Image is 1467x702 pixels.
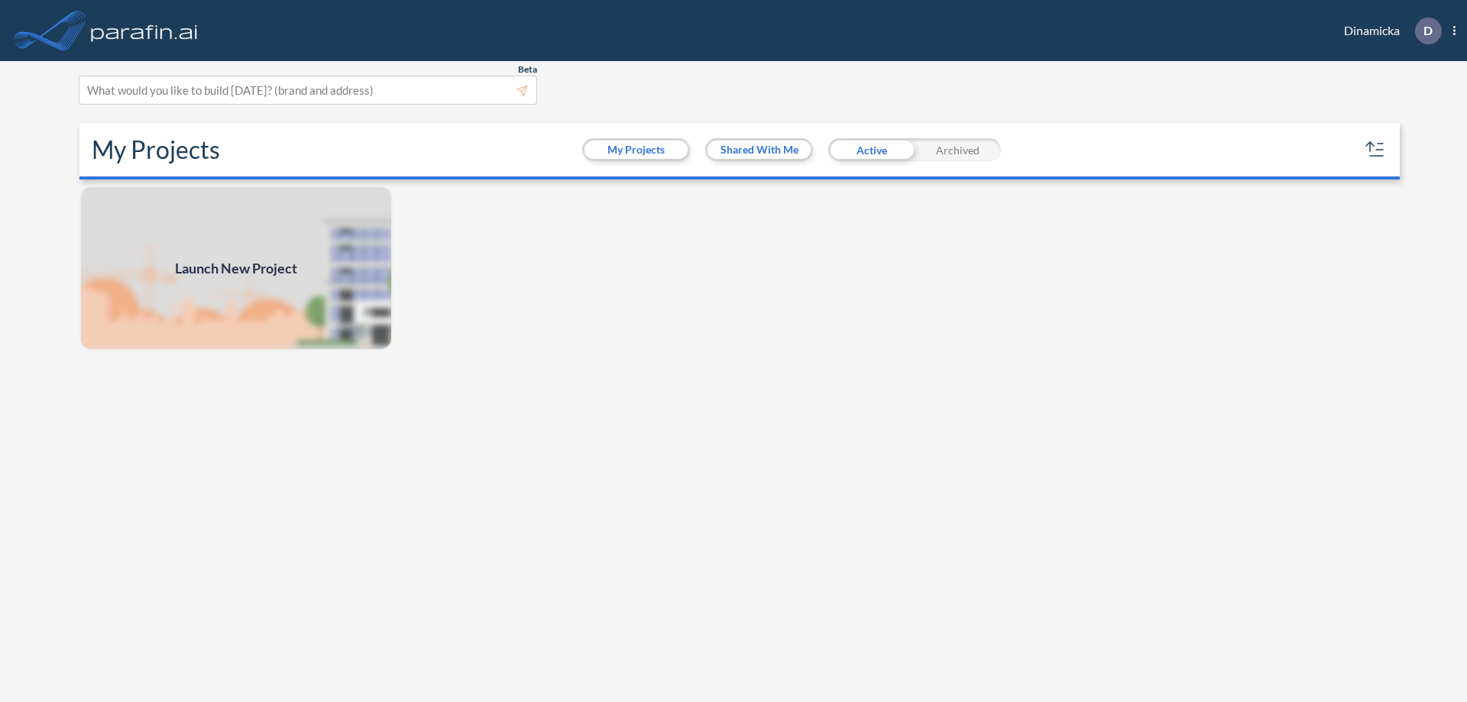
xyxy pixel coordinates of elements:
[518,63,537,76] span: Beta
[915,138,1001,161] div: Archived
[1321,18,1456,44] div: Dinamicka
[92,135,220,164] h2: My Projects
[88,15,201,46] img: logo
[585,141,688,159] button: My Projects
[708,141,811,159] button: Shared With Me
[1423,24,1433,37] p: D
[175,258,297,279] span: Launch New Project
[79,186,393,351] a: Launch New Project
[1363,137,1388,162] button: sort
[79,186,393,351] img: add
[828,138,915,161] div: Active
